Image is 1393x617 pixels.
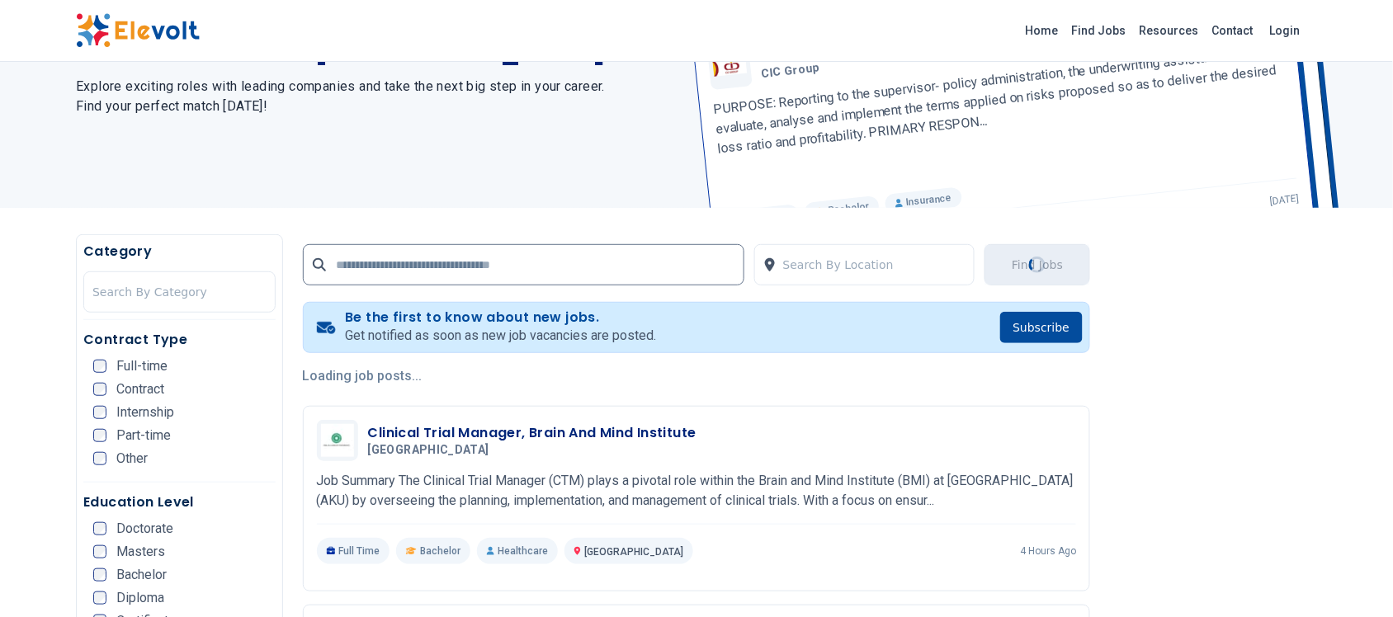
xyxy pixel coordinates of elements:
a: Resources [1133,17,1206,44]
span: Contract [116,383,164,396]
a: Aga khan UniversityClinical Trial Manager, Brain And Mind Institute[GEOGRAPHIC_DATA]Job Summary T... [317,420,1077,564]
span: Diploma [116,591,164,605]
span: Part-time [116,429,171,442]
p: Get notified as soon as new job vacancies are posted. [345,326,656,346]
input: Internship [93,406,106,419]
h1: The Latest Jobs in [GEOGRAPHIC_DATA] [76,37,677,67]
h5: Category [83,242,276,261]
input: Contract [93,383,106,396]
a: Contact [1206,17,1260,44]
span: Other [116,452,148,465]
iframe: Chat Widget [1310,538,1393,617]
span: Bachelor [116,568,167,582]
a: Home [1019,17,1065,44]
span: Internship [116,406,174,419]
input: Bachelor [93,568,106,582]
input: Part-time [93,429,106,442]
p: 4 hours ago [1020,544,1076,558]
a: Login [1260,14,1310,47]
input: Doctorate [93,522,106,535]
span: Bachelor [420,544,460,558]
input: Masters [93,545,106,558]
span: [GEOGRAPHIC_DATA] [584,546,683,558]
span: [GEOGRAPHIC_DATA] [368,443,489,458]
input: Other [93,452,106,465]
h3: Clinical Trial Manager, Brain And Mind Institute [368,423,696,443]
span: Masters [116,545,165,558]
button: Find JobsLoading... [985,244,1090,285]
p: Healthcare [477,538,558,564]
p: Full Time [317,538,390,564]
span: Doctorate [116,522,173,535]
span: Full-time [116,360,168,373]
button: Subscribe [1000,312,1084,343]
input: Diploma [93,591,106,605]
h2: Explore exciting roles with leading companies and take the next big step in your career. Find you... [76,77,677,116]
h5: Contract Type [83,330,276,350]
div: Loading... [1028,256,1046,274]
p: Job Summary The Clinical Trial Manager (CTM) plays a pivotal role within the Brain and Mind Insti... [317,471,1077,511]
p: Loading job posts... [303,366,1091,386]
img: Elevolt [76,13,200,48]
img: Aga khan University [321,424,354,457]
input: Full-time [93,360,106,373]
h5: Education Level [83,492,276,512]
h4: Be the first to know about new jobs. [345,309,656,326]
a: Find Jobs [1065,17,1133,44]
